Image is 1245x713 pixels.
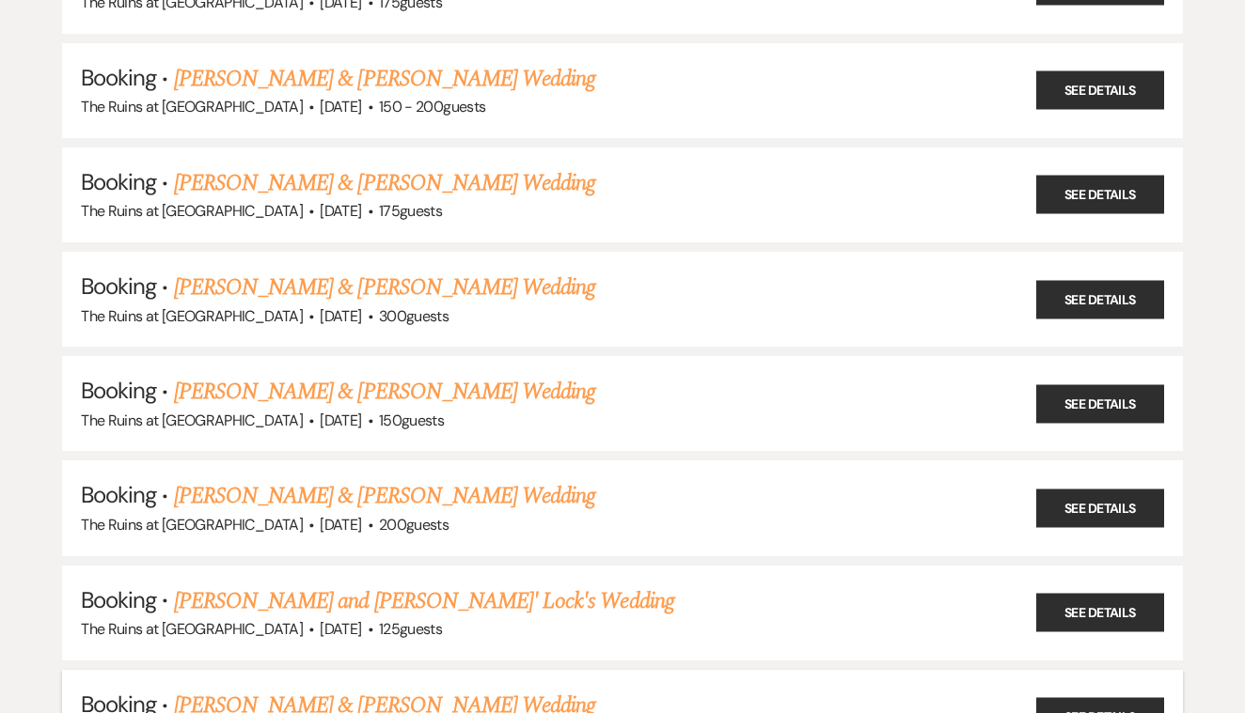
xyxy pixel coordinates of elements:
span: Booking [81,271,156,301]
span: [DATE] [320,306,361,326]
span: 125 guests [379,619,442,639]
span: The Ruins at [GEOGRAPHIC_DATA] [81,515,303,535]
a: [PERSON_NAME] & [PERSON_NAME] Wedding [174,166,595,200]
span: The Ruins at [GEOGRAPHIC_DATA] [81,306,303,326]
span: Booking [81,480,156,509]
a: [PERSON_NAME] & [PERSON_NAME] Wedding [174,479,595,513]
span: [DATE] [320,201,361,221]
span: 150 - 200 guests [379,97,485,116]
span: [DATE] [320,411,361,430]
span: Booking [81,63,156,92]
a: See Details [1036,71,1164,110]
a: [PERSON_NAME] and [PERSON_NAME]' Lock's Wedding [174,584,674,618]
a: See Details [1036,384,1164,423]
a: See Details [1036,594,1164,632]
a: [PERSON_NAME] & [PERSON_NAME] Wedding [174,271,595,304]
a: See Details [1036,488,1164,527]
span: 200 guests [379,515,449,535]
span: 150 guests [379,411,444,430]
span: The Ruins at [GEOGRAPHIC_DATA] [81,411,303,430]
span: Booking [81,376,156,405]
span: [DATE] [320,515,361,535]
span: Booking [81,585,156,614]
span: The Ruins at [GEOGRAPHIC_DATA] [81,619,303,639]
span: [DATE] [320,619,361,639]
span: The Ruins at [GEOGRAPHIC_DATA] [81,97,303,116]
span: The Ruins at [GEOGRAPHIC_DATA] [81,201,303,221]
a: [PERSON_NAME] & [PERSON_NAME] Wedding [174,62,595,96]
span: [DATE] [320,97,361,116]
span: 300 guests [379,306,449,326]
a: [PERSON_NAME] & [PERSON_NAME] Wedding [174,375,595,409]
span: Booking [81,167,156,196]
span: 175 guests [379,201,442,221]
a: See Details [1036,280,1164,318]
a: See Details [1036,176,1164,214]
